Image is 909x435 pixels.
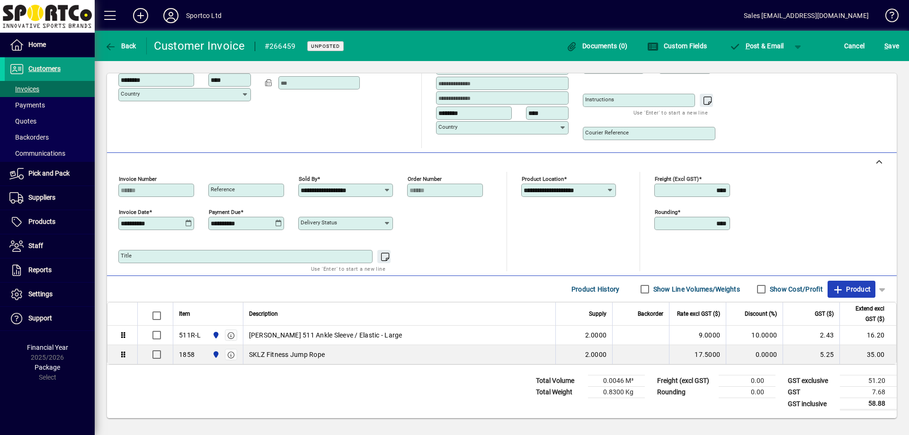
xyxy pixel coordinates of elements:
button: Cancel [842,37,867,54]
mat-label: Order number [408,176,442,182]
span: Staff [28,242,43,249]
span: Home [28,41,46,48]
td: Rounding [652,387,719,398]
mat-label: Title [121,252,132,259]
a: Quotes [5,113,95,129]
mat-label: Country [121,90,140,97]
span: Communications [9,150,65,157]
a: Suppliers [5,186,95,210]
button: Save [882,37,901,54]
span: Back [105,42,136,50]
mat-label: Invoice date [119,209,149,215]
span: Description [249,309,278,319]
span: Payments [9,101,45,109]
td: 0.00 [719,387,775,398]
a: Pick and Pack [5,162,95,186]
td: 58.88 [840,398,897,410]
span: Backorders [9,133,49,141]
td: GST exclusive [783,375,840,387]
span: Backorder [638,309,663,319]
a: Staff [5,234,95,258]
td: 2.43 [783,326,839,345]
span: 2.0000 [585,330,607,340]
span: [PERSON_NAME] 511 Ankle Sleeve / Elastic - Large [249,330,402,340]
div: 9.0000 [675,330,720,340]
div: Sales [EMAIL_ADDRESS][DOMAIN_NAME] [744,8,869,23]
span: Discount (%) [745,309,777,319]
mat-hint: Use 'Enter' to start a new line [633,107,708,118]
span: ost & Email [729,42,784,50]
td: 10.0000 [726,326,783,345]
mat-label: Payment due [209,209,241,215]
mat-label: Rounding [655,209,677,215]
span: Products [28,218,55,225]
app-page-header-button: Back [95,37,147,54]
button: Custom Fields [645,37,709,54]
span: Customers [28,65,61,72]
mat-label: Product location [522,176,564,182]
a: Products [5,210,95,234]
span: Unposted [311,43,340,49]
span: Support [28,314,52,322]
label: Show Cost/Profit [768,284,823,294]
div: 17.5000 [675,350,720,359]
mat-label: Country [438,124,457,130]
span: SKLZ Fitness Jump Rope [249,350,325,359]
span: Sportco Ltd Warehouse [210,349,221,360]
span: P [746,42,750,50]
div: Customer Invoice [154,38,245,53]
span: Quotes [9,117,36,125]
span: Documents (0) [566,42,628,50]
a: Knowledge Base [878,2,897,33]
td: 5.25 [783,345,839,364]
span: Sportco Ltd Warehouse [210,330,221,340]
mat-label: Instructions [585,96,614,103]
a: Reports [5,258,95,282]
button: Product [828,281,875,298]
div: Sportco Ltd [186,8,222,23]
td: 16.20 [839,326,896,345]
button: Back [102,37,139,54]
td: Total Weight [531,387,588,398]
td: GST [783,387,840,398]
span: Item [179,309,190,319]
td: 7.68 [840,387,897,398]
span: Cancel [844,38,865,53]
button: Profile [156,7,186,24]
td: GST inclusive [783,398,840,410]
td: Freight (excl GST) [652,375,719,387]
a: Payments [5,97,95,113]
a: Settings [5,283,95,306]
mat-label: Invoice number [119,176,157,182]
span: Product [832,282,871,297]
td: 0.8300 Kg [588,387,645,398]
span: Invoices [9,85,39,93]
span: Pick and Pack [28,169,70,177]
td: 35.00 [839,345,896,364]
span: ave [884,38,899,53]
div: 511R-L [179,330,201,340]
mat-label: Courier Reference [585,129,629,136]
a: Backorders [5,129,95,145]
span: Extend excl GST ($) [846,303,884,324]
td: 0.0046 M³ [588,375,645,387]
span: Product History [571,282,620,297]
span: 2.0000 [585,350,607,359]
span: Rate excl GST ($) [677,309,720,319]
span: Financial Year [27,344,68,351]
a: Communications [5,145,95,161]
label: Show Line Volumes/Weights [651,284,740,294]
span: Reports [28,266,52,274]
a: Support [5,307,95,330]
td: 0.0000 [726,345,783,364]
a: Home [5,33,95,57]
button: Product History [568,281,624,298]
mat-label: Freight (excl GST) [655,176,699,182]
button: Documents (0) [564,37,630,54]
span: S [884,42,888,50]
td: 51.20 [840,375,897,387]
mat-label: Reference [211,186,235,193]
td: 0.00 [719,375,775,387]
div: 1858 [179,350,195,359]
mat-label: Delivery status [301,219,337,226]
